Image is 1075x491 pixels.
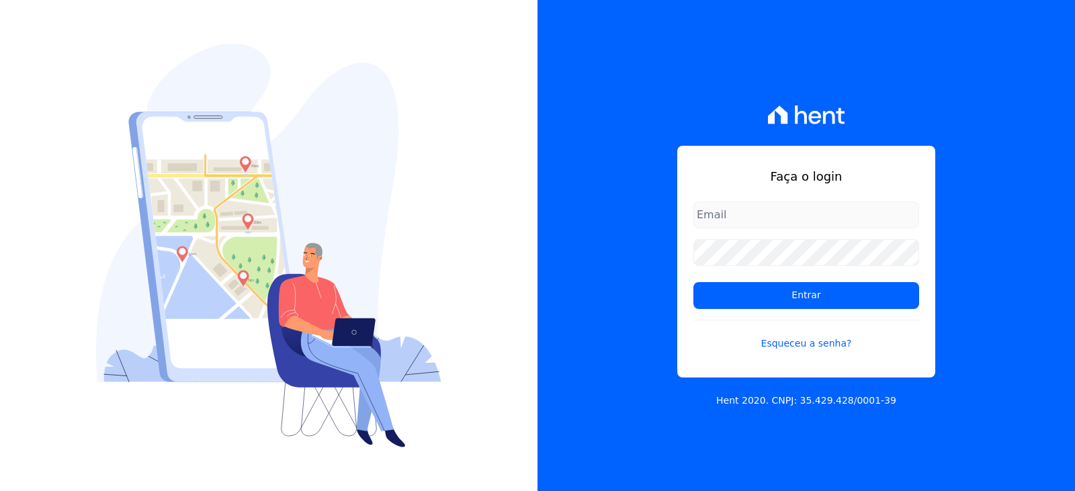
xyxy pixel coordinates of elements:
input: Entrar [693,282,919,309]
a: Esqueceu a senha? [693,320,919,351]
input: Email [693,202,919,228]
img: Login [96,44,441,447]
h1: Faça o login [693,167,919,185]
p: Hent 2020. CNPJ: 35.429.428/0001-39 [716,394,896,408]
